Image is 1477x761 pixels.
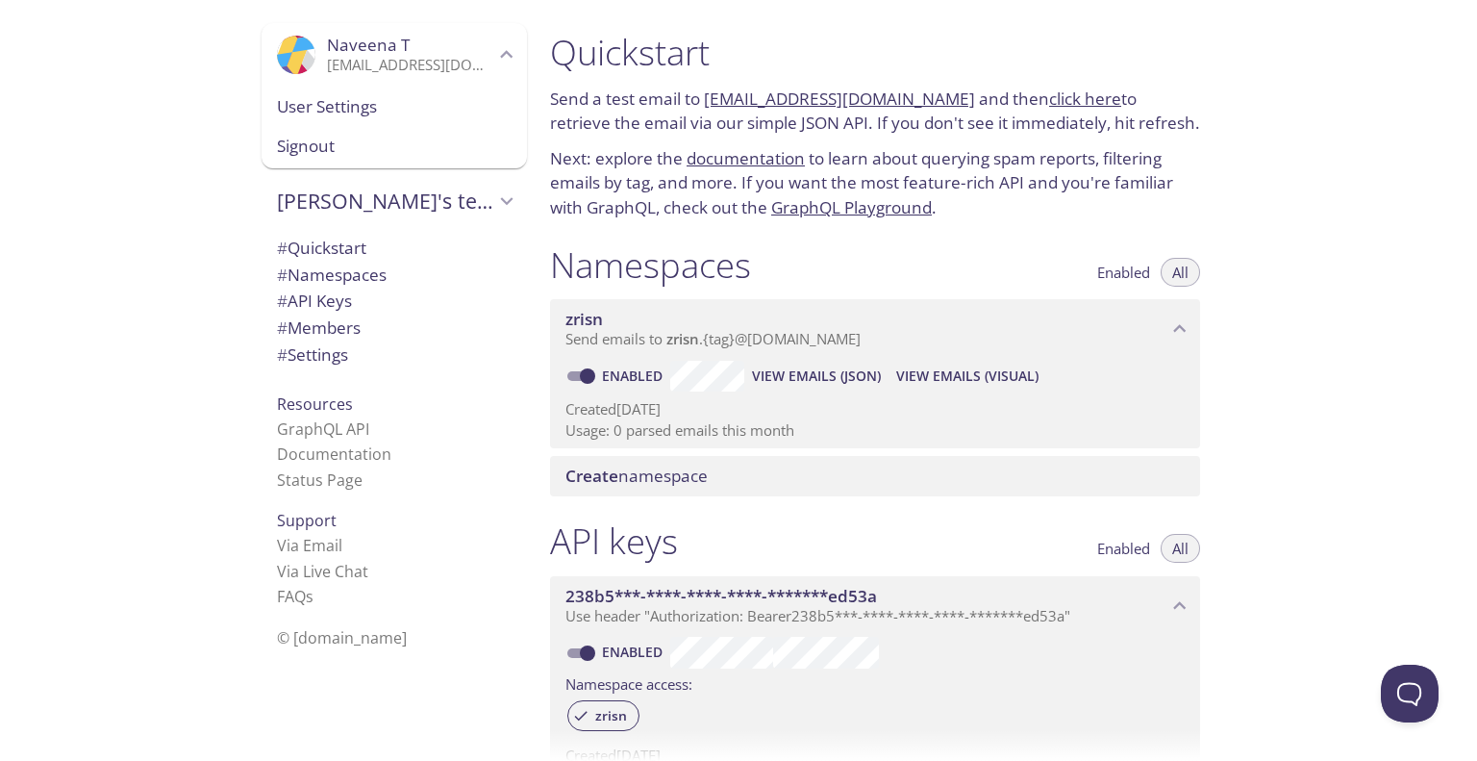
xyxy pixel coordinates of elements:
[584,707,638,724] span: zrisn
[550,31,1200,74] h1: Quickstart
[889,361,1046,392] button: View Emails (Visual)
[687,147,805,169] a: documentation
[277,317,361,339] span: Members
[666,329,699,348] span: zrisn
[277,94,512,119] span: User Settings
[550,456,1200,496] div: Create namespace
[262,342,527,368] div: Team Settings
[1381,665,1439,723] iframe: Help Scout Beacon - Open
[550,243,751,287] h1: Namespaces
[277,264,288,286] span: #
[327,34,410,56] span: Naveena T
[277,343,348,366] span: Settings
[704,88,975,110] a: [EMAIL_ADDRESS][DOMAIN_NAME]
[599,643,670,661] a: Enabled
[277,627,407,648] span: © [DOMAIN_NAME]
[277,290,288,312] span: #
[599,367,670,385] a: Enabled
[277,343,288,366] span: #
[277,419,369,440] a: GraphQL API
[327,56,494,75] p: [EMAIL_ADDRESS][DOMAIN_NAME]
[744,361,889,392] button: View Emails (JSON)
[277,290,352,312] span: API Keys
[262,176,527,226] div: Naveena's team
[565,329,861,348] span: Send emails to . {tag} @[DOMAIN_NAME]
[262,23,527,87] div: Naveena T
[565,420,1185,441] p: Usage: 0 parsed emails this month
[277,510,337,531] span: Support
[277,444,391,465] a: Documentation
[896,365,1039,388] span: View Emails (Visual)
[1086,258,1162,287] button: Enabled
[262,126,527,168] div: Signout
[1161,258,1200,287] button: All
[277,237,288,259] span: #
[565,308,603,330] span: zrisn
[550,87,1200,136] p: Send a test email to and then to retrieve the email via our simple JSON API. If you don't see it ...
[262,235,527,262] div: Quickstart
[277,535,342,556] a: Via Email
[550,146,1200,220] p: Next: explore the to learn about querying spam reports, filtering emails by tag, and more. If you...
[565,465,708,487] span: namespace
[771,196,932,218] a: GraphQL Playground
[567,700,639,731] div: zrisn
[277,586,313,607] a: FAQ
[752,365,881,388] span: View Emails (JSON)
[277,469,363,491] a: Status Page
[277,237,366,259] span: Quickstart
[277,317,288,339] span: #
[1086,534,1162,563] button: Enabled
[277,134,512,159] span: Signout
[550,299,1200,359] div: zrisn namespace
[306,586,313,607] span: s
[262,262,527,289] div: Namespaces
[277,561,368,582] a: Via Live Chat
[262,87,527,127] div: User Settings
[565,669,692,697] label: Namespace access:
[262,288,527,315] div: API Keys
[277,188,494,215] span: [PERSON_NAME]'s team
[277,393,353,415] span: Resources
[262,315,527,342] div: Members
[565,465,618,487] span: Create
[550,520,678,563] h1: API keys
[1049,88,1121,110] a: click here
[1161,534,1200,563] button: All
[565,399,1185,419] p: Created [DATE]
[277,264,387,286] span: Namespaces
